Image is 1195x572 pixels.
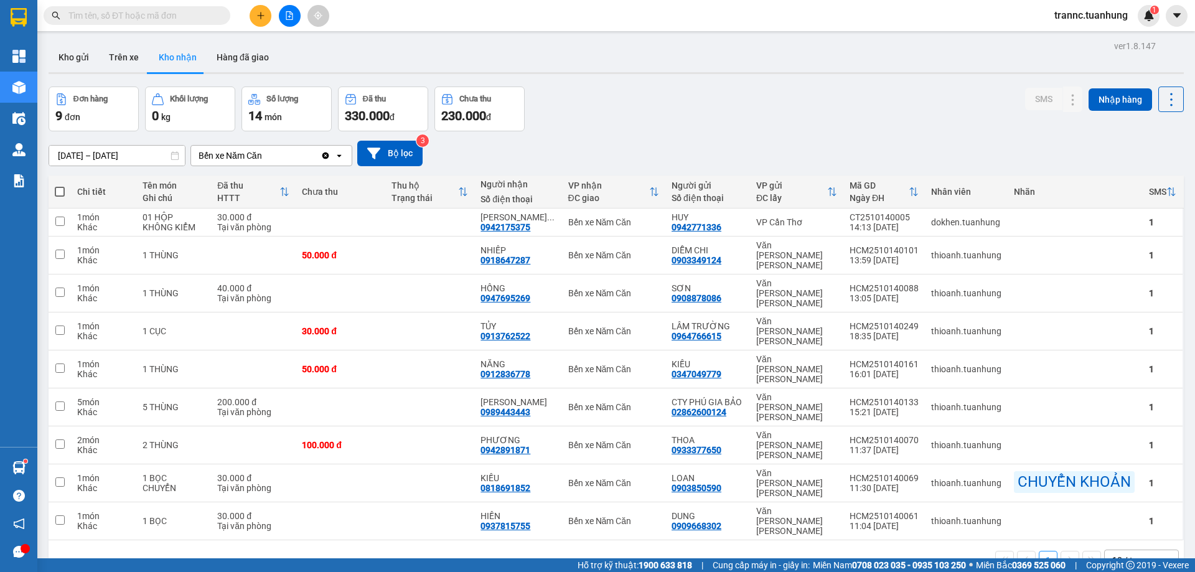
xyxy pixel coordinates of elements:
[199,149,262,162] div: Bến xe Năm Căn
[250,5,271,27] button: plus
[145,87,235,131] button: Khối lượng0kg
[672,181,744,190] div: Người gửi
[391,181,459,190] div: Thu hộ
[568,217,659,227] div: Bến xe Năm Căn
[713,558,810,572] span: Cung cấp máy in - giấy in:
[750,176,843,209] th: Toggle SortBy
[850,222,919,232] div: 14:13 [DATE]
[850,255,919,265] div: 13:59 [DATE]
[207,42,279,72] button: Hàng đã giao
[77,483,129,493] div: Khác
[852,560,966,570] strong: 0708 023 035 - 0935 103 250
[568,364,659,374] div: Bến xe Năm Căn
[143,440,205,450] div: 2 THÙNG
[1149,326,1176,336] div: 1
[969,563,973,568] span: ⚪️
[850,435,919,445] div: HCM2510140070
[77,435,129,445] div: 2 món
[1044,7,1138,23] span: trannc.tuanhung
[931,187,1001,197] div: Nhân viên
[756,181,827,190] div: VP gửi
[672,445,721,455] div: 0933377650
[338,87,428,131] button: Đã thu330.000đ
[672,407,726,417] div: 02862600124
[568,478,659,488] div: Bến xe Năm Căn
[1112,554,1151,566] div: 10 / trang
[143,212,205,232] div: 01 HỘP KHÔNG KIỂM
[672,397,744,407] div: CTY PHÚ GIA BẢO
[302,187,379,197] div: Chưa thu
[850,283,919,293] div: HCM2510140088
[756,506,837,536] div: Văn [PERSON_NAME] [PERSON_NAME]
[49,146,185,166] input: Select a date range.
[68,9,215,22] input: Tìm tên, số ĐT hoặc mã đơn
[1025,88,1062,110] button: SMS
[672,359,744,369] div: KIỀU
[480,179,555,189] div: Người nhận
[672,293,721,303] div: 0908878086
[1089,88,1152,111] button: Nhập hàng
[578,558,692,572] span: Hỗ trợ kỹ thuật:
[77,283,129,293] div: 1 món
[850,521,919,531] div: 11:04 [DATE]
[77,397,129,407] div: 5 món
[1149,250,1176,260] div: 1
[568,440,659,450] div: Bến xe Năm Căn
[217,293,289,303] div: Tại văn phòng
[12,174,26,187] img: solution-icon
[390,112,395,122] span: đ
[976,558,1066,572] span: Miền Bắc
[143,288,205,298] div: 1 THÙNG
[1149,187,1166,197] div: SMS
[385,176,475,209] th: Toggle SortBy
[49,87,139,131] button: Đơn hàng9đơn
[13,518,25,530] span: notification
[547,212,555,222] span: ...
[813,558,966,572] span: Miền Nam
[480,359,555,369] div: NĂNG
[248,108,262,123] span: 14
[672,321,744,331] div: LÂM TRƯỜNG
[77,293,129,303] div: Khác
[931,440,1001,450] div: thioanh.tuanhung
[13,490,25,502] span: question-circle
[12,112,26,125] img: warehouse-icon
[672,331,721,341] div: 0964766615
[217,193,279,203] div: HTTT
[480,194,555,204] div: Số điện thoại
[12,81,26,94] img: warehouse-icon
[77,222,129,232] div: Khác
[12,143,26,156] img: warehouse-icon
[302,326,379,336] div: 30.000 đ
[672,212,744,222] div: HUY
[480,245,555,255] div: NHIẾP
[850,212,919,222] div: CT2510140005
[568,250,659,260] div: Bến xe Năm Căn
[850,511,919,521] div: HCM2510140061
[143,402,205,412] div: 5 THÙNG
[850,407,919,417] div: 15:21 [DATE]
[302,364,379,374] div: 50.000 đ
[756,217,837,227] div: VP Cần Thơ
[756,392,837,422] div: Văn [PERSON_NAME] [PERSON_NAME]
[850,181,909,190] div: Mã GD
[480,483,530,493] div: 0818691852
[1149,516,1176,526] div: 1
[217,473,289,483] div: 30.000 đ
[307,5,329,27] button: aim
[12,461,26,474] img: warehouse-icon
[756,193,827,203] div: ĐC lấy
[568,181,649,190] div: VP nhận
[49,42,99,72] button: Kho gửi
[931,288,1001,298] div: thioanh.tuanhung
[850,245,919,255] div: HCM2510140101
[672,193,744,203] div: Số điện thoại
[639,560,692,570] strong: 1900 633 818
[672,283,744,293] div: SƠN
[1149,364,1176,374] div: 1
[568,516,659,526] div: Bến xe Năm Căn
[1126,561,1135,570] span: copyright
[480,397,555,407] div: NGỌC HÙNG
[143,193,205,203] div: Ghi chú
[77,245,129,255] div: 1 món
